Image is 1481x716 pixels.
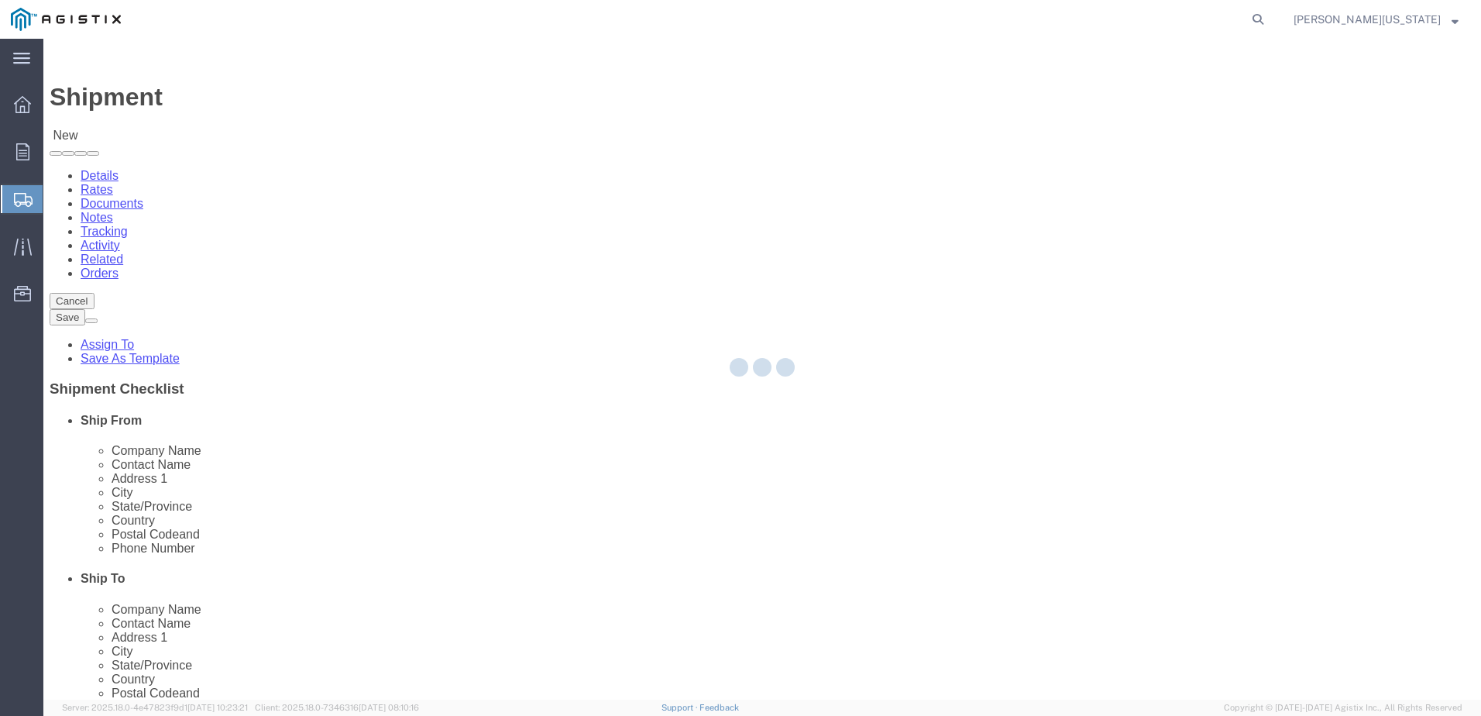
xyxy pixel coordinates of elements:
[1294,11,1441,28] span: George Washington
[187,703,248,712] span: [DATE] 10:23:21
[11,8,121,31] img: logo
[699,703,739,712] a: Feedback
[1293,10,1459,29] button: [PERSON_NAME][US_STATE]
[1224,701,1462,714] span: Copyright © [DATE]-[DATE] Agistix Inc., All Rights Reserved
[661,703,700,712] a: Support
[359,703,419,712] span: [DATE] 08:10:16
[255,703,419,712] span: Client: 2025.18.0-7346316
[62,703,248,712] span: Server: 2025.18.0-4e47823f9d1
